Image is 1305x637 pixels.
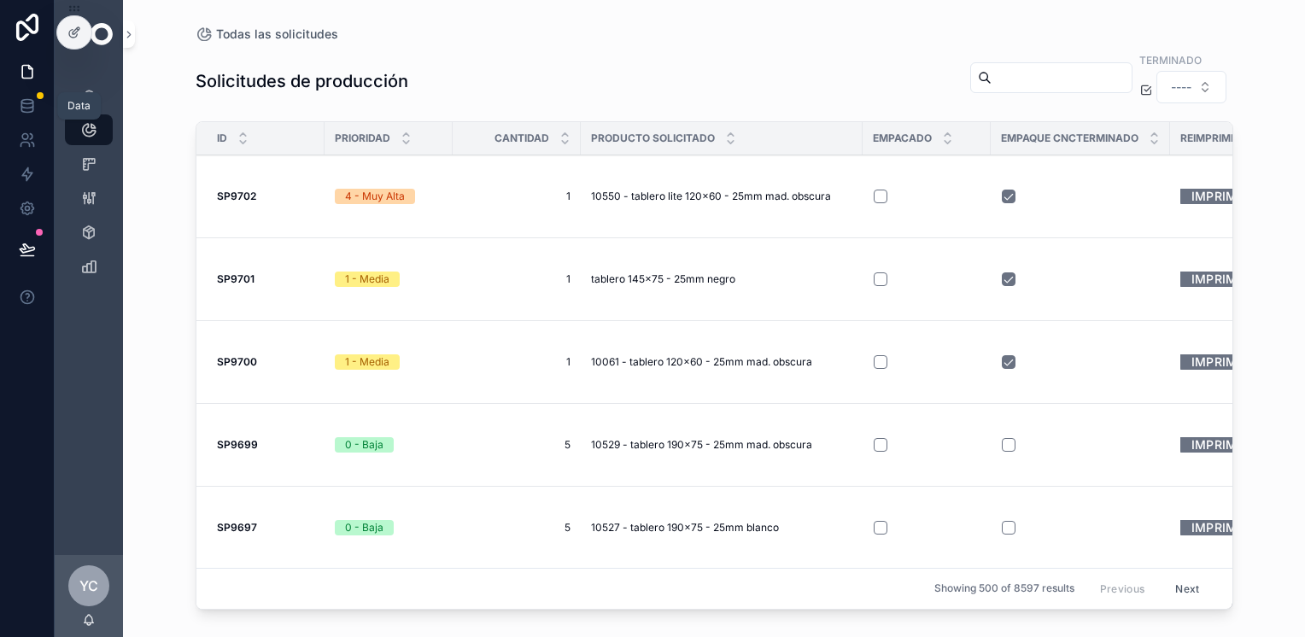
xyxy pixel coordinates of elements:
div: 1 - Media [345,354,389,370]
a: Todas las solicitudes [196,26,338,43]
label: Terminado [1139,52,1202,67]
div: 1 - Media [345,272,389,287]
span: Empacado [873,131,932,145]
button: Next [1163,576,1211,602]
span: Prioridad [335,131,390,145]
strong: SP9700 [217,355,257,368]
strong: SP9701 [217,272,255,285]
span: 10061 - tablero 120x60 - 25mm mad. obscura [591,355,812,369]
span: Empaque CNCterminado [1001,131,1138,145]
span: ---- [1171,79,1191,96]
div: scrollable content [55,68,123,304]
span: 5 [463,438,571,452]
span: 1 [463,355,571,369]
span: 10550 - tablero lite 120x60 - 25mm mad. obscura [591,190,831,203]
span: 5 [463,521,571,535]
div: 0 - Baja [345,437,383,453]
button: Select Button [1156,71,1226,103]
strong: SP9702 [217,190,256,202]
span: 1 [463,190,571,203]
div: 4 - Muy Alta [345,189,405,204]
div: Data [67,99,91,113]
span: 10527 - tablero 190x75 - 25mm blanco [591,521,779,535]
strong: SP9697 [217,521,257,534]
span: 1 [463,272,571,286]
strong: SP9699 [217,438,258,451]
div: 0 - Baja [345,520,383,535]
span: 10529 - tablero 190x75 - 25mm mad. obscura [591,438,812,452]
a: IMPRIMIR [1180,183,1261,209]
h1: Solicitudes de producción [196,69,408,93]
span: Producto solicitado [591,131,715,145]
span: YC [79,576,98,596]
span: Todas las solicitudes [216,26,338,43]
span: Reimprimir azul [1180,131,1271,145]
span: Cantidad [494,131,549,145]
span: tablero 145x75 - 25mm negro [591,272,735,286]
a: IMPRIMIR [1180,266,1261,292]
a: IMPRIMIR [1180,431,1261,458]
a: IMPRIMIR [1180,514,1261,541]
a: IMPRIMIR [1180,348,1261,375]
span: Showing 500 of 8597 results [934,582,1074,596]
span: ID [217,131,227,145]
